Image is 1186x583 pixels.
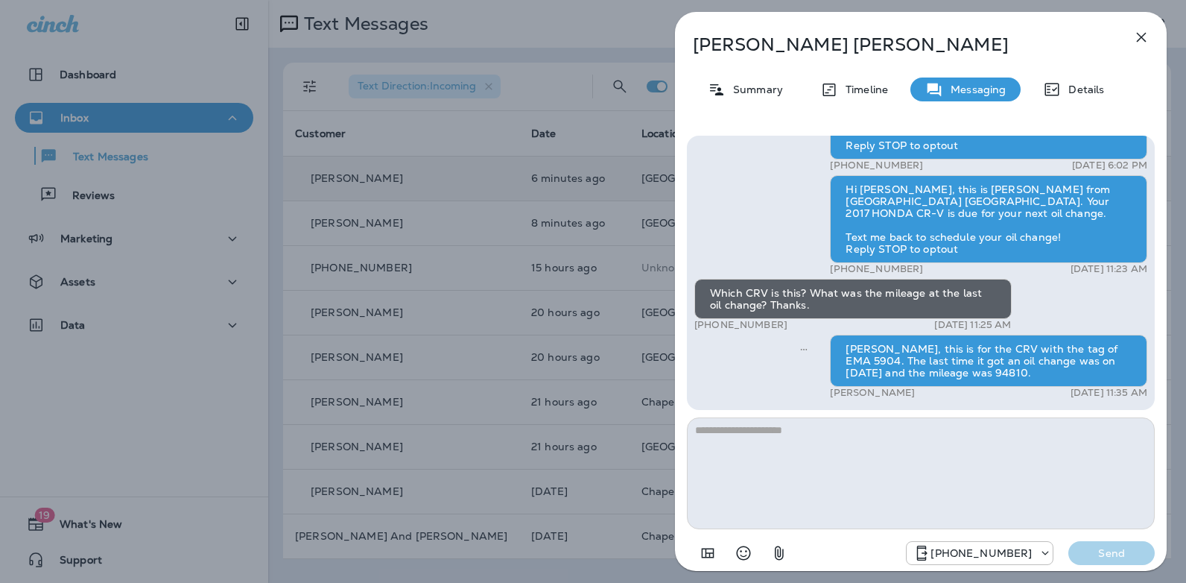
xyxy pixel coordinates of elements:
[694,319,787,331] p: [PHONE_NUMBER]
[830,387,915,399] p: [PERSON_NAME]
[830,263,923,275] p: [PHONE_NUMBER]
[729,538,758,568] button: Select an emoji
[800,341,808,355] span: Sent
[694,279,1012,319] div: Which CRV is this? What was the mileage at the last oil change? Thanks.
[830,160,923,171] p: [PHONE_NUMBER]
[930,547,1032,559] p: [PHONE_NUMBER]
[934,319,1011,331] p: [DATE] 11:25 AM
[830,175,1147,263] div: Hi [PERSON_NAME], this is [PERSON_NAME] from [GEOGRAPHIC_DATA] [GEOGRAPHIC_DATA]. Your 2017 HONDA...
[1072,160,1147,171] p: [DATE] 6:02 PM
[1071,263,1147,275] p: [DATE] 11:23 AM
[1071,387,1147,399] p: [DATE] 11:35 AM
[838,83,888,95] p: Timeline
[943,83,1006,95] p: Messaging
[726,83,783,95] p: Summary
[693,34,1100,55] p: [PERSON_NAME] [PERSON_NAME]
[907,544,1053,562] div: +1 (984) 409-9300
[830,335,1147,387] div: [PERSON_NAME], this is for the CRV with the tag of EMA 5904. The last time it got an oil change w...
[1061,83,1104,95] p: Details
[693,538,723,568] button: Add in a premade template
